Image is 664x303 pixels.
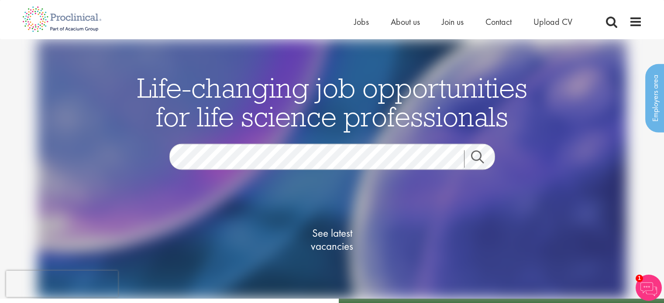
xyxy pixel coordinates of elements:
[391,16,420,27] a: About us
[485,16,512,27] a: Contact
[137,70,527,134] span: Life-changing job opportunities for life science professionals
[464,150,502,168] a: Job search submit button
[6,271,118,297] iframe: reCAPTCHA
[636,275,643,282] span: 1
[636,275,662,301] img: Chatbot
[289,192,376,288] a: See latestvacancies
[533,16,572,27] a: Upload CV
[289,227,376,253] span: See latest vacancies
[354,16,369,27] a: Jobs
[37,39,627,299] img: candidate home
[442,16,464,27] a: Join us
